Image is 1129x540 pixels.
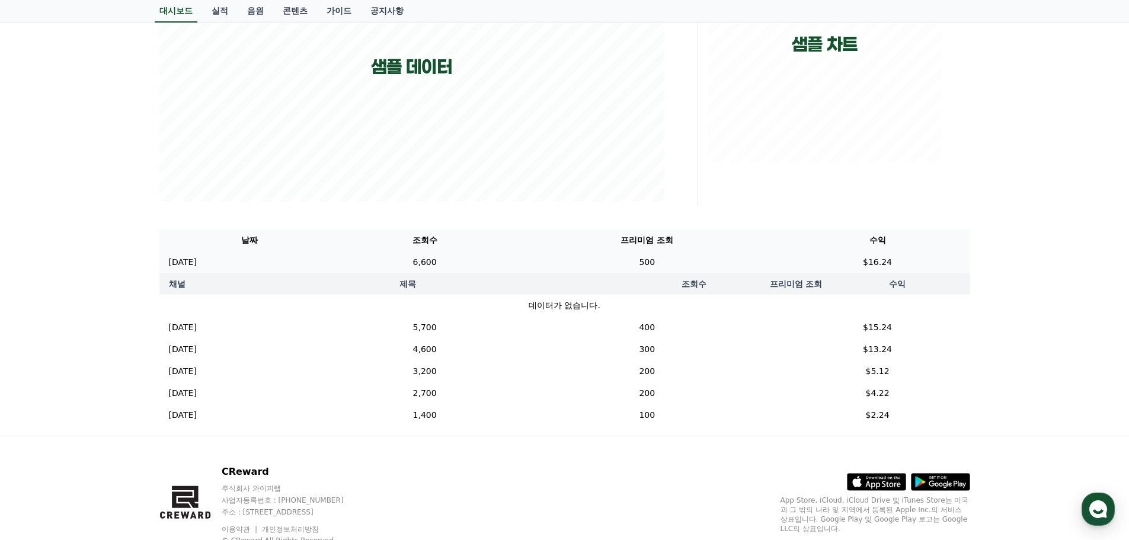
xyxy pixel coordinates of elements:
th: 조회수 [621,273,767,295]
td: 1,400 [340,404,509,426]
td: 300 [509,338,785,360]
td: $15.24 [785,317,970,338]
p: 주소 : [STREET_ADDRESS] [222,507,366,517]
p: CReward [222,465,366,479]
p: 주식회사 와이피랩 [222,484,366,493]
p: [DATE] [169,343,197,356]
span: 대화 [108,394,123,404]
p: 샘플 차트 [792,34,858,55]
th: 수익 [785,229,970,251]
p: [DATE] [169,409,197,421]
th: 수익 [824,273,970,295]
th: 조회수 [340,229,509,251]
p: [DATE] [169,365,197,378]
td: 6,600 [340,251,509,273]
p: App Store, iCloud, iCloud Drive 및 iTunes Store는 미국과 그 밖의 나라 및 지역에서 등록된 Apple Inc.의 서비스 상표입니다. Goo... [781,496,970,533]
td: $16.24 [785,251,970,273]
th: 프리미엄 조회 [509,229,785,251]
td: 200 [509,360,785,382]
a: 이용약관 [222,525,259,533]
td: $13.24 [785,338,970,360]
th: 날짜 [159,229,341,251]
p: 샘플 데이터 [371,56,452,78]
td: 100 [509,404,785,426]
a: 홈 [4,376,78,405]
a: 대화 [78,376,153,405]
th: 프리미엄 조회 [767,273,825,295]
th: 채널 [159,273,195,295]
p: 데이터가 없습니다. [169,299,961,312]
p: [DATE] [169,256,197,269]
td: 5,700 [340,317,509,338]
span: 설정 [183,394,197,403]
p: [DATE] [169,321,197,334]
td: $5.12 [785,360,970,382]
th: 제목 [195,273,621,295]
a: 개인정보처리방침 [262,525,319,533]
td: $2.24 [785,404,970,426]
p: [DATE] [169,387,197,400]
td: 3,200 [340,360,509,382]
p: 사업자등록번호 : [PHONE_NUMBER] [222,496,366,505]
td: 400 [509,317,785,338]
a: 설정 [153,376,228,405]
td: 500 [509,251,785,273]
td: 2,700 [340,382,509,404]
td: 4,600 [340,338,509,360]
td: 200 [509,382,785,404]
td: $4.22 [785,382,970,404]
span: 홈 [37,394,44,403]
